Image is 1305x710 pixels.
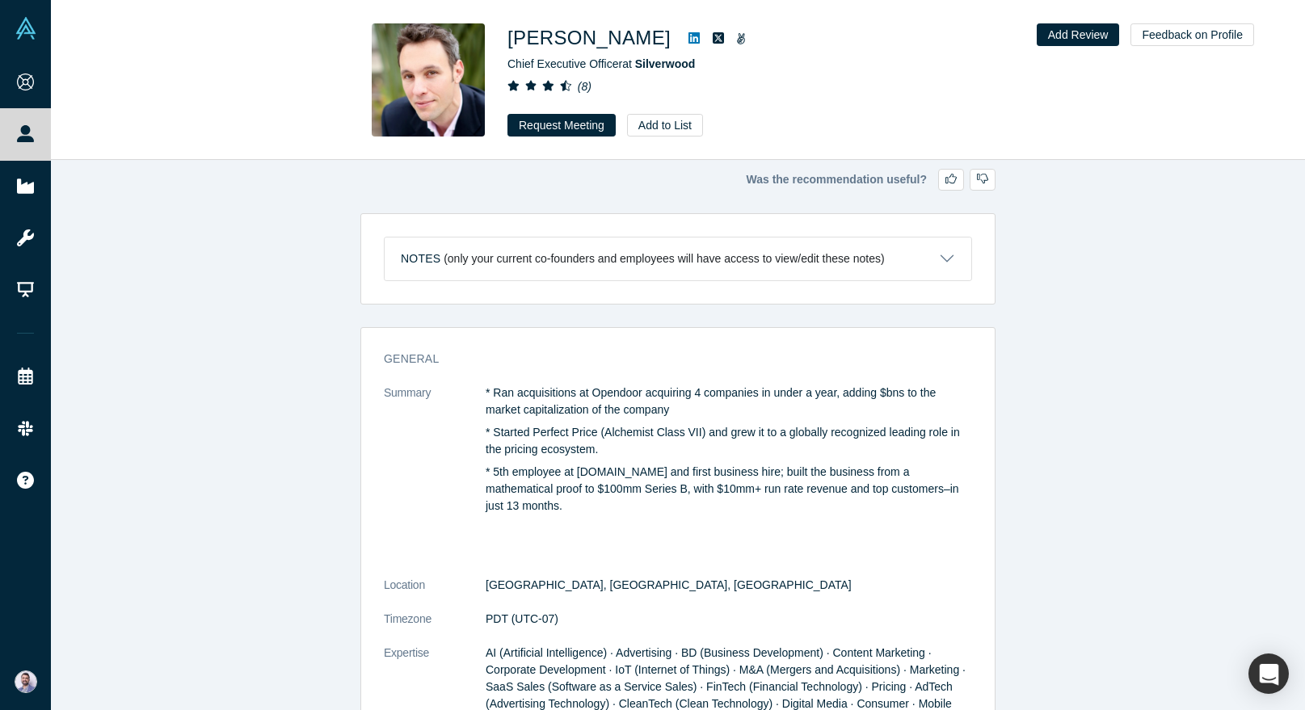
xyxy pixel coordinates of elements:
dd: PDT (UTC-07) [486,611,972,628]
h3: Notes [401,250,440,267]
h3: General [384,351,949,368]
p: * Ran acquisitions at Opendoor acquiring 4 companies in under a year, adding $bns to the market c... [486,384,972,418]
p: * 5th employee at [DOMAIN_NAME] and first business hire; built the business from a mathematical p... [486,464,972,515]
button: Request Meeting [507,114,616,137]
dd: [GEOGRAPHIC_DATA], [GEOGRAPHIC_DATA], [GEOGRAPHIC_DATA] [486,577,972,594]
h1: [PERSON_NAME] [507,23,671,53]
div: Was the recommendation useful? [360,169,996,191]
button: Feedback on Profile [1130,23,1254,46]
img: Alchemist Vault Logo [15,17,37,40]
button: Notes (only your current co-founders and employees will have access to view/edit these notes) [385,237,971,280]
dt: Location [384,577,486,611]
i: ( 8 ) [578,80,591,93]
button: Add Review [1037,23,1120,46]
img: Sam Jadali's Account [15,670,37,693]
dt: Summary [384,384,486,577]
a: Silverwood [635,57,696,70]
dt: Timezone [384,611,486,645]
img: Alexander Shartsis's Profile Image [372,23,485,137]
span: Chief Executive Officer at [507,57,695,70]
p: * Started Perfect Price (Alchemist Class VII) and grew it to a globally recognized leading role i... [486,424,972,458]
button: Add to List [627,114,703,137]
p: (only your current co-founders and employees will have access to view/edit these notes) [444,252,885,266]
